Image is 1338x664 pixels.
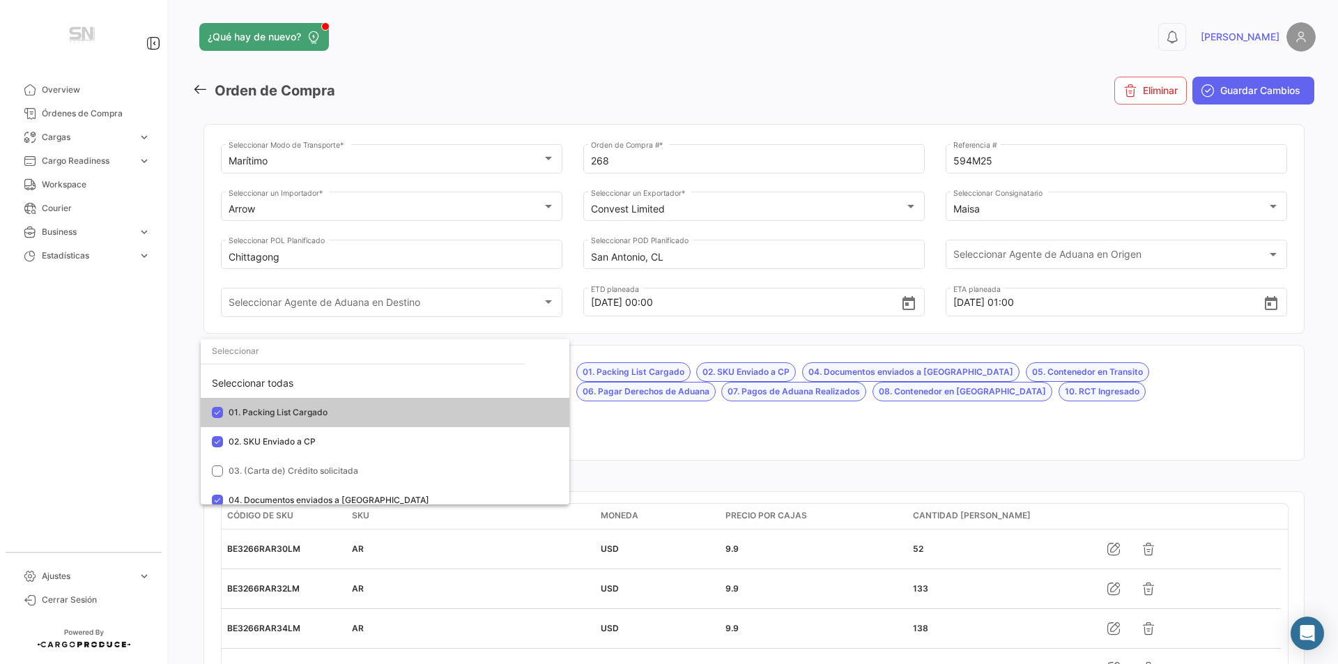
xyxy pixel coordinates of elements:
[201,369,569,398] div: Seleccionar todas
[229,436,316,447] span: 02. SKU Enviado a CP
[1291,617,1324,650] div: Abrir Intercom Messenger
[201,339,525,364] input: dropdown search
[229,407,328,417] span: 01. Packing List Cargado
[229,465,358,476] span: 03. (Carta de) Crédito solicitada
[229,495,429,505] span: 04. Documentos enviados a [GEOGRAPHIC_DATA]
